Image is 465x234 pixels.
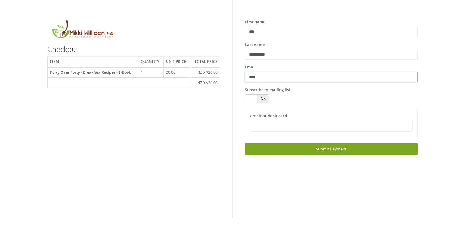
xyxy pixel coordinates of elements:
th: Quantity [138,57,163,67]
label: First name [245,19,265,25]
th: Unit price [163,57,190,67]
td: 20.00 [163,67,190,78]
iframe: Secure card payment input frame [254,123,409,129]
label: Last name [245,42,264,48]
span: No [257,95,269,103]
label: Subscribe to mailing list [245,87,290,93]
img: MikkiLogoMain.png [47,19,117,42]
a: Submit Payment [245,143,418,155]
th: Forty Over Forty - Breakfast Recipes - E-Book [47,67,138,78]
h3: Checkout [47,45,220,53]
td: 1 [138,67,163,78]
td: NZD $20.00 [190,78,220,88]
th: Item [47,57,138,67]
label: Credit or debit card [250,113,287,119]
label: Email [245,64,255,70]
th: Total price [190,57,220,67]
td: NZD $20.00 [190,67,220,78]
